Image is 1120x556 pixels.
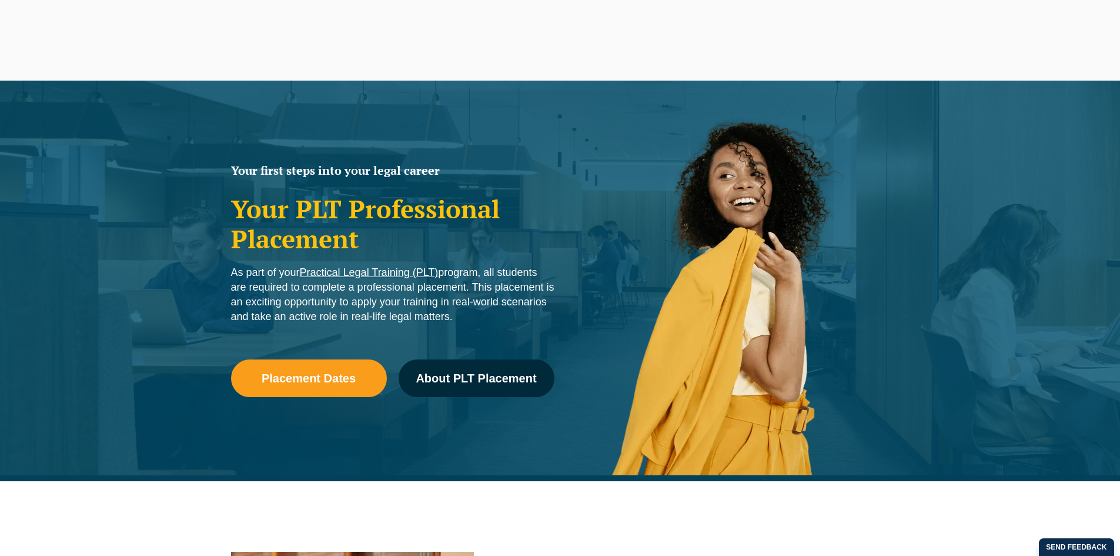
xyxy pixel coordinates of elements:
h2: Your first steps into your legal career [231,165,554,177]
h1: Your PLT Professional Placement [231,194,554,254]
a: About PLT Placement [399,359,554,397]
span: As part of your program, all students are required to complete a professional placement. This pla... [231,267,554,322]
a: Placement Dates [231,359,387,397]
span: About PLT Placement [416,372,536,384]
span: Placement Dates [262,372,356,384]
a: Practical Legal Training (PLT) [300,267,439,278]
